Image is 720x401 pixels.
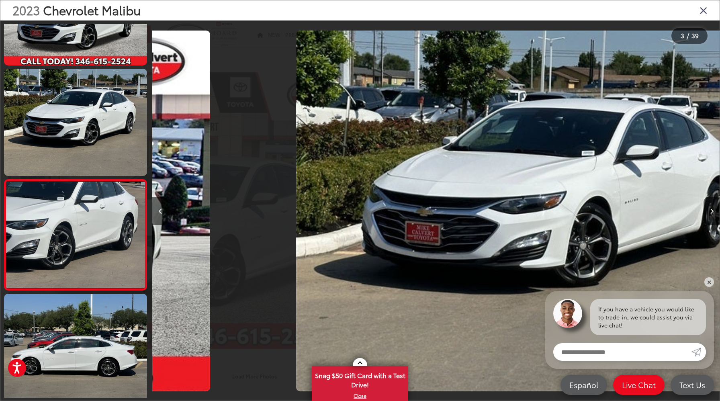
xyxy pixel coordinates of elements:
span: / [686,33,690,39]
img: 2023 Chevrolet Malibu LT 1LT [2,68,148,177]
span: 39 [691,31,699,40]
button: Previous image [152,197,168,225]
img: Agent profile photo [553,299,582,328]
div: If you have a vehicle you would like to trade-in, we could assist you via live chat! [590,299,706,335]
input: Enter your message [553,343,691,361]
i: Close gallery [700,5,708,15]
span: 3 [681,31,684,40]
a: Español [560,375,607,395]
span: Live Chat [618,380,660,390]
span: Text Us [675,380,709,390]
span: 2023 [12,1,40,18]
a: Text Us [671,375,714,395]
a: Submit [691,343,706,361]
span: Chevrolet Malibu [43,1,141,18]
span: Snag $50 Gift Card with a Test Drive! [313,367,407,391]
img: 2023 Chevrolet Malibu LT 1LT [5,182,147,288]
span: Español [565,380,602,390]
a: Live Chat [613,375,665,395]
button: Next image [704,197,720,225]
